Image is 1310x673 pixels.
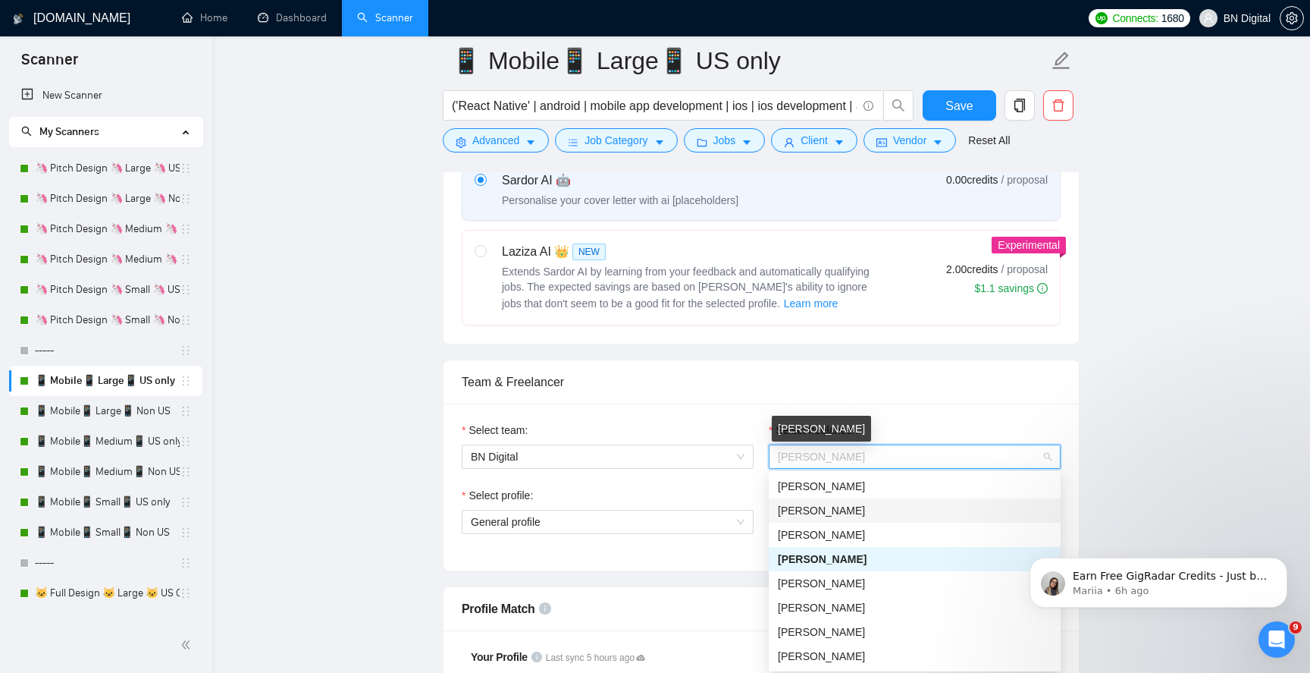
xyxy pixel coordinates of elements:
[443,128,549,153] button: settingAdvancedcaret-down
[180,466,192,478] span: holder
[1007,526,1310,632] iframe: Intercom notifications message
[180,637,196,653] span: double-left
[801,132,828,149] span: Client
[9,214,202,244] li: 🦄 Pitch Design 🦄 Medium 🦄 US Only
[769,422,858,439] label: Select freelancer:
[923,90,996,121] button: Save
[684,128,766,153] button: folderJobscaret-down
[9,426,202,457] li: 📱 Mobile📱 Medium📱 US only
[180,223,192,235] span: holder
[471,445,744,468] span: BN Digital
[555,128,677,153] button: barsJob Categorycaret-down
[35,517,180,548] a: 📱 Mobile📱 Small📱 Non US
[35,548,180,578] a: -----
[1001,262,1048,277] span: / proposal
[863,128,956,153] button: idcardVendorcaret-down
[1280,6,1304,30] button: setting
[182,11,227,24] a: homeHome
[568,137,578,148] span: bars
[584,132,647,149] span: Job Category
[697,137,707,148] span: folder
[1112,10,1158,27] span: Connects:
[180,375,192,387] span: holder
[35,275,180,305] a: 🦄 Pitch Design 🦄 Small 🦄 US Only
[180,193,192,205] span: holder
[784,137,794,148] span: user
[180,314,192,326] span: holder
[778,577,865,590] span: [PERSON_NAME]
[9,457,202,487] li: 📱 Mobile📱 Medium📱 Non US
[883,90,914,121] button: search
[471,651,528,663] span: Your Profile
[462,360,1061,404] div: Team & Freelancer
[998,239,1060,251] span: Experimental
[35,578,180,609] a: 🐱 Full Design 🐱 Large 🐱 US Only
[35,609,180,639] a: 🐱 Full Design 🐱 Large 🐱 Non US
[35,244,180,275] a: 🦄 Pitch Design 🦄 Medium 🦄 Non US
[35,214,180,244] a: 🦄 Pitch Design 🦄 Medium 🦄 US Only
[180,405,192,417] span: holder
[531,652,542,662] span: info-circle
[778,626,865,638] span: [PERSON_NAME]
[539,602,551,615] span: info-circle
[180,587,192,599] span: holder
[13,7,24,31] img: logo
[968,132,1010,149] a: Reset All
[35,305,180,335] a: 🦄 Pitch Design 🦄 Small 🦄 Non US
[21,80,190,111] a: New Scanner
[932,137,943,148] span: caret-down
[9,335,202,366] li: -----
[9,49,90,80] span: Scanner
[974,281,1048,296] div: $1.1 savings
[35,335,180,366] a: -----
[1044,99,1073,112] span: delete
[472,132,519,149] span: Advanced
[9,305,202,335] li: 🦄 Pitch Design 🦄 Small 🦄 Non US
[39,125,99,138] span: My Scanners
[180,557,192,569] span: holder
[1004,90,1035,121] button: copy
[713,132,736,149] span: Jobs
[452,96,857,115] input: Search Freelance Jobs...
[35,487,180,517] a: 📱 Mobile📱 Small📱 US only
[783,294,839,313] button: Laziza AI NEWExtends Sardor AI by learning from your feedback and automatically qualifying jobs. ...
[35,396,180,426] a: 📱 Mobile📱 Large📱 Non US
[9,396,202,426] li: 📱 Mobile📱 Large📱 Non US
[9,578,202,609] li: 🐱 Full Design 🐱 Large 🐱 US Only
[1037,283,1048,294] span: info-circle
[9,153,202,184] li: 🦄 Pitch Design 🦄 Large 🦄 US Only
[572,244,606,260] span: NEW
[502,193,738,208] div: Personalise your cover letter with ai [placeholders]
[357,11,413,24] a: searchScanner
[180,284,192,296] span: holder
[456,137,466,148] span: setting
[1161,10,1184,27] span: 1680
[451,42,1048,80] input: Scanner name...
[1005,99,1034,112] span: copy
[469,487,533,504] span: Select profile:
[946,261,998,278] span: 2.00 credits
[778,650,865,662] span: [PERSON_NAME]
[9,366,202,396] li: 📱 Mobile📱 Large📱 US only
[1001,172,1048,187] span: / proposal
[180,162,192,175] span: holder
[1280,12,1303,24] span: setting
[1095,12,1108,24] img: upwork-logo.png
[1203,13,1214,24] span: user
[778,602,865,614] span: [PERSON_NAME]
[863,101,873,111] span: info-circle
[945,96,973,115] span: Save
[9,548,202,578] li: -----
[35,366,180,396] a: 📱 Mobile📱 Large📱 US only
[9,80,202,111] li: New Scanner
[9,487,202,517] li: 📱 Mobile📱 Small📱 US only
[741,137,752,148] span: caret-down
[778,553,867,565] span: [PERSON_NAME]
[778,480,865,492] span: [PERSON_NAME]
[502,243,881,261] div: Laziza AI
[1043,90,1073,121] button: delete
